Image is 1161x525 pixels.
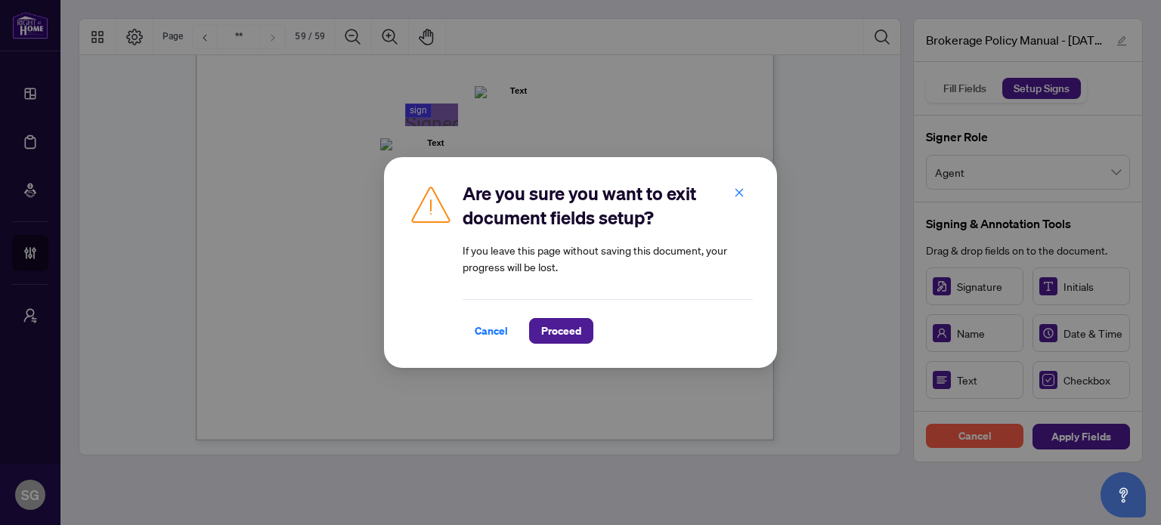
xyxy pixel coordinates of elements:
span: close [734,187,745,198]
span: Cancel [475,319,508,343]
button: Cancel [463,318,520,344]
h2: Are you sure you want to exit document fields setup? [463,181,753,230]
span: Proceed [541,319,581,343]
article: If you leave this page without saving this document, your progress will be lost. [463,242,753,275]
button: Proceed [529,318,593,344]
button: Open asap [1101,472,1146,517]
